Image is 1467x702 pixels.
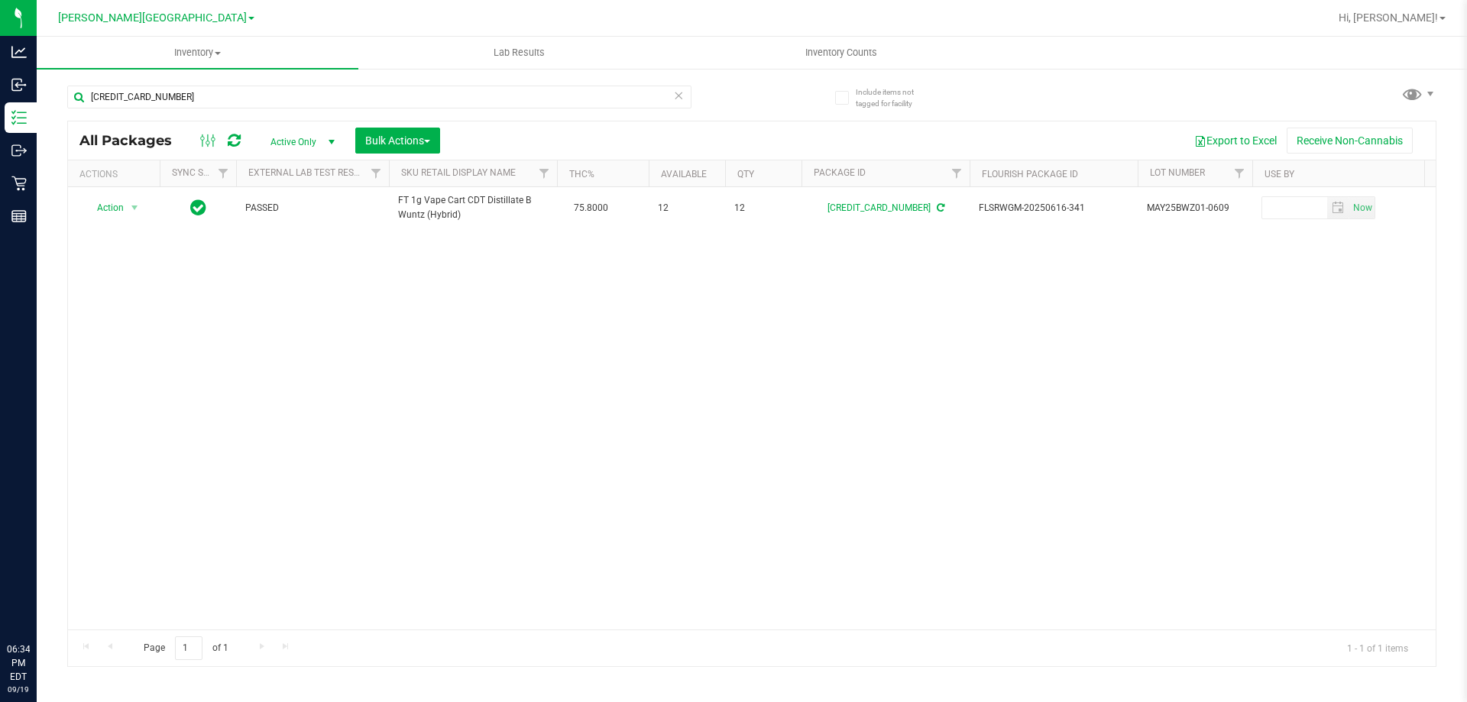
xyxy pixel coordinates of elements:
[364,160,389,186] a: Filter
[734,201,792,215] span: 12
[11,209,27,224] inline-svg: Reports
[737,169,754,180] a: Qty
[1265,169,1294,180] a: Use By
[358,37,680,69] a: Lab Results
[1335,636,1420,659] span: 1 - 1 of 1 items
[1184,128,1287,154] button: Export to Excel
[83,197,125,218] span: Action
[67,86,691,108] input: Search Package ID, Item Name, SKU, Lot or Part Number...
[355,128,440,154] button: Bulk Actions
[11,110,27,125] inline-svg: Inventory
[248,167,368,178] a: External Lab Test Result
[532,160,557,186] a: Filter
[365,134,430,147] span: Bulk Actions
[11,77,27,92] inline-svg: Inbound
[569,169,594,180] a: THC%
[7,684,30,695] p: 09/19
[11,44,27,60] inline-svg: Analytics
[58,11,247,24] span: [PERSON_NAME][GEOGRAPHIC_DATA]
[175,636,202,660] input: 1
[944,160,970,186] a: Filter
[245,201,380,215] span: PASSED
[473,46,565,60] span: Lab Results
[1327,197,1349,218] span: select
[131,636,241,660] span: Page of 1
[785,46,898,60] span: Inventory Counts
[658,201,716,215] span: 12
[37,46,358,60] span: Inventory
[1147,201,1243,215] span: MAY25BWZ01-0609
[211,160,236,186] a: Filter
[11,176,27,191] inline-svg: Retail
[172,167,231,178] a: Sync Status
[827,202,931,213] a: [CREDIT_CARD_NUMBER]
[934,202,944,213] span: Sync from Compliance System
[398,193,548,222] span: FT 1g Vape Cart CDT Distillate B Wuntz (Hybrid)
[45,577,63,596] iframe: Resource center unread badge
[661,169,707,180] a: Available
[680,37,1002,69] a: Inventory Counts
[979,201,1129,215] span: FLSRWGM-20250616-341
[7,642,30,684] p: 06:34 PM EDT
[37,37,358,69] a: Inventory
[673,86,684,105] span: Clear
[125,197,144,218] span: select
[11,143,27,158] inline-svg: Outbound
[566,197,616,219] span: 75.8000
[79,132,187,149] span: All Packages
[856,86,932,109] span: Include items not tagged for facility
[814,167,866,178] a: Package ID
[1349,197,1375,218] span: select
[15,580,61,626] iframe: Resource center
[1227,160,1252,186] a: Filter
[1349,197,1375,219] span: Set Current date
[1339,11,1438,24] span: Hi, [PERSON_NAME]!
[1287,128,1413,154] button: Receive Non-Cannabis
[79,169,154,180] div: Actions
[1150,167,1205,178] a: Lot Number
[401,167,516,178] a: Sku Retail Display Name
[982,169,1078,180] a: Flourish Package ID
[190,197,206,218] span: In Sync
